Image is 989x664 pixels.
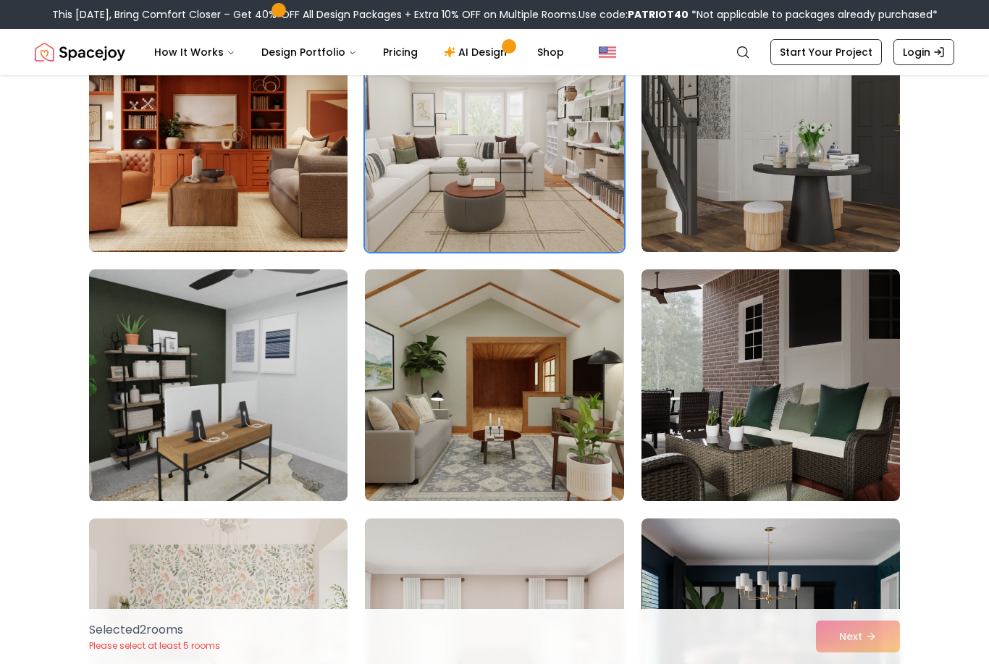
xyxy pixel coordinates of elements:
[143,38,247,67] button: How It Works
[35,29,954,75] nav: Global
[599,43,616,61] img: United States
[365,20,623,252] img: Room room-8
[89,269,348,501] img: Room room-10
[52,7,938,22] div: This [DATE], Bring Comfort Closer – Get 40% OFF All Design Packages + Extra 10% OFF on Multiple R...
[432,38,523,67] a: AI Design
[641,269,900,501] img: Room room-12
[143,38,576,67] nav: Main
[526,38,576,67] a: Shop
[770,39,882,65] a: Start Your Project
[83,14,354,258] img: Room room-7
[250,38,369,67] button: Design Portfolio
[893,39,954,65] a: Login
[35,38,125,67] a: Spacejoy
[89,640,220,652] p: Please select at least 5 rooms
[689,7,938,22] span: *Not applicable to packages already purchased*
[89,621,220,639] p: Selected 2 room s
[628,7,689,22] b: PATRIOT40
[371,38,429,67] a: Pricing
[365,269,623,501] img: Room room-11
[641,20,900,252] img: Room room-9
[35,38,125,67] img: Spacejoy Logo
[578,7,689,22] span: Use code:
